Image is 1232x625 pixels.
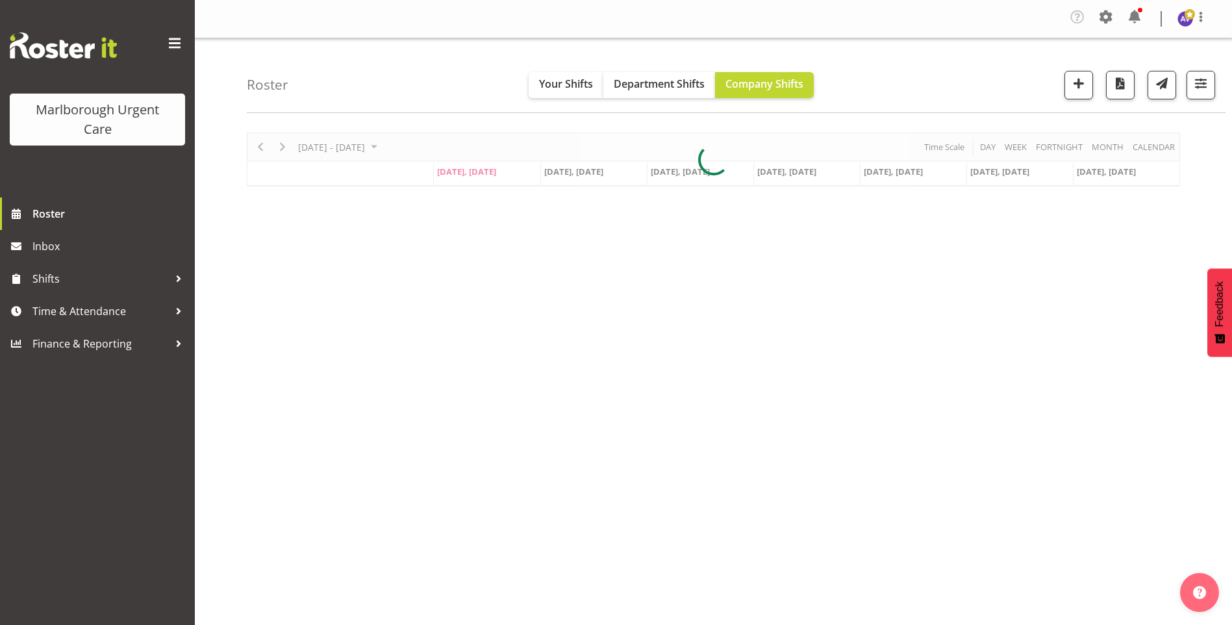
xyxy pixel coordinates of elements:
[1064,71,1093,99] button: Add a new shift
[1214,281,1226,327] span: Feedback
[32,269,169,288] span: Shifts
[614,77,705,91] span: Department Shifts
[32,334,169,353] span: Finance & Reporting
[1177,11,1193,27] img: amber-venning-slater11903.jpg
[32,236,188,256] span: Inbox
[32,301,169,321] span: Time & Attendance
[725,77,803,91] span: Company Shifts
[32,204,188,223] span: Roster
[1193,586,1206,599] img: help-xxl-2.png
[10,32,117,58] img: Rosterit website logo
[1187,71,1215,99] button: Filter Shifts
[715,72,814,98] button: Company Shifts
[539,77,593,91] span: Your Shifts
[1106,71,1135,99] button: Download a PDF of the roster according to the set date range.
[1148,71,1176,99] button: Send a list of all shifts for the selected filtered period to all rostered employees.
[23,100,172,139] div: Marlborough Urgent Care
[1207,268,1232,357] button: Feedback - Show survey
[603,72,715,98] button: Department Shifts
[529,72,603,98] button: Your Shifts
[247,77,288,92] h4: Roster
